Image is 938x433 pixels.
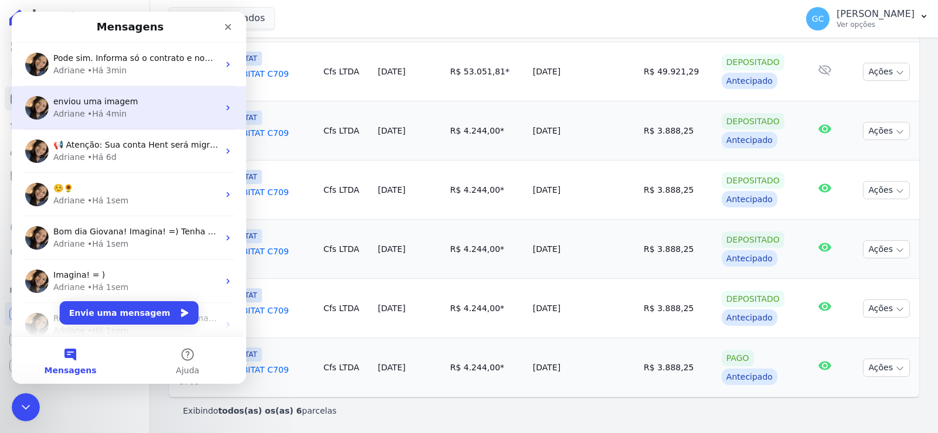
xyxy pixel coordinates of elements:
[76,313,117,325] div: • Há 1sem
[5,190,145,213] a: Transferências
[863,181,910,199] button: Ações
[722,113,784,129] div: Depositado
[5,87,145,110] a: Parcelas
[528,161,639,220] td: [DATE]
[639,161,717,220] td: R$ 3.888,25
[13,258,37,281] img: Profile image for Adriane
[13,214,37,238] img: Profile image for Adriane
[446,161,528,220] td: R$ 4.244,00
[639,220,717,279] td: R$ 3.888,25
[5,328,145,352] a: Conta Hent
[9,284,140,298] div: Plataformas
[837,20,915,29] p: Ver opções
[169,7,275,29] button: 5 selecionados
[446,42,528,101] td: R$ 53.051,81
[722,54,784,70] div: Depositado
[722,309,777,326] div: Antecipado
[183,405,337,417] p: Exibindo parcelas
[13,41,37,64] img: Profile image for Adriane
[42,172,62,181] span: ☺️🌻
[5,216,145,239] a: Crédito
[218,406,302,415] b: todos(as) os(as) 6
[76,53,115,65] div: • Há 3min
[5,138,145,162] a: Clientes
[5,112,145,136] a: Lotes
[528,101,639,161] td: [DATE]
[446,279,528,338] td: R$ 4.244,00
[722,291,784,307] div: Depositado
[42,42,550,51] span: Pode sim. Informa só o contrato e nome do cliente e vou ajustar a data de vencimento. Assim ficar...
[863,240,910,258] button: Ações
[42,215,291,224] span: Bom dia Giovana! Imagina! =) Tenha uma ótima semana. 🌻
[378,244,405,254] a: [DATE]
[528,220,639,279] td: [DATE]
[722,73,777,89] div: Antecipado
[378,185,405,195] a: [DATE]
[319,161,373,220] td: Cfs LTDA
[12,12,246,384] iframe: Intercom live chat
[76,226,117,238] div: • Há 1sem
[528,338,639,397] td: [DATE]
[378,304,405,313] a: [DATE]
[42,302,217,311] span: Realizei o descarte das parcelas a mais. ; )
[722,172,784,189] div: Depositado
[446,101,528,161] td: R$ 4.244,00
[42,53,73,65] div: Adriane
[863,122,910,140] button: Ações
[639,42,717,101] td: R$ 49.921,29
[117,325,235,372] button: Ajuda
[42,258,93,268] span: Imagina! = )
[319,42,373,101] td: Cfs LTDA
[319,220,373,279] td: Cfs LTDA
[639,101,717,161] td: R$ 3.888,25
[42,85,126,94] span: enviou uma imagem
[863,359,910,377] button: Ações
[5,61,145,84] a: Contratos
[48,289,187,313] button: Envie uma mensagem
[76,96,115,108] div: • Há 4min
[42,313,73,325] div: Adriane
[5,302,145,326] a: Recebíveis
[812,15,824,23] span: GC
[5,164,145,187] a: Minha Carteira
[319,338,373,397] td: Cfs LTDA
[797,2,938,35] button: GC [PERSON_NAME] Ver opções
[42,183,73,195] div: Adriane
[639,279,717,338] td: R$ 3.888,25
[42,96,73,108] div: Adriane
[837,8,915,20] p: [PERSON_NAME]
[42,226,73,238] div: Adriane
[446,338,528,397] td: R$ 4.244,00
[76,139,105,152] div: • Há 6d
[164,354,188,363] span: Ajuda
[13,171,37,195] img: Profile image for Adriane
[863,63,910,81] button: Ações
[5,35,145,59] a: Visão Geral
[378,67,405,76] a: [DATE]
[42,270,73,282] div: Adriane
[42,139,73,152] div: Adriane
[76,183,117,195] div: • Há 1sem
[378,363,405,372] a: [DATE]
[13,128,37,151] img: Profile image for Adriane
[722,191,777,207] div: Antecipado
[639,338,717,397] td: R$ 3.888,25
[528,42,639,101] td: [DATE]
[76,270,117,282] div: • Há 1sem
[13,84,37,108] img: Profile image for Adriane
[722,350,754,366] div: Pago
[722,250,777,267] div: Antecipado
[528,279,639,338] td: [DATE]
[13,301,37,325] img: Profile image for Adriane
[5,241,145,265] a: Negativação
[319,279,373,338] td: Cfs LTDA
[33,354,85,363] span: Mensagens
[378,126,405,135] a: [DATE]
[722,231,784,248] div: Depositado
[12,393,40,421] iframe: Intercom live chat
[722,132,777,148] div: Antecipado
[722,369,777,385] div: Antecipado
[319,101,373,161] td: Cfs LTDA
